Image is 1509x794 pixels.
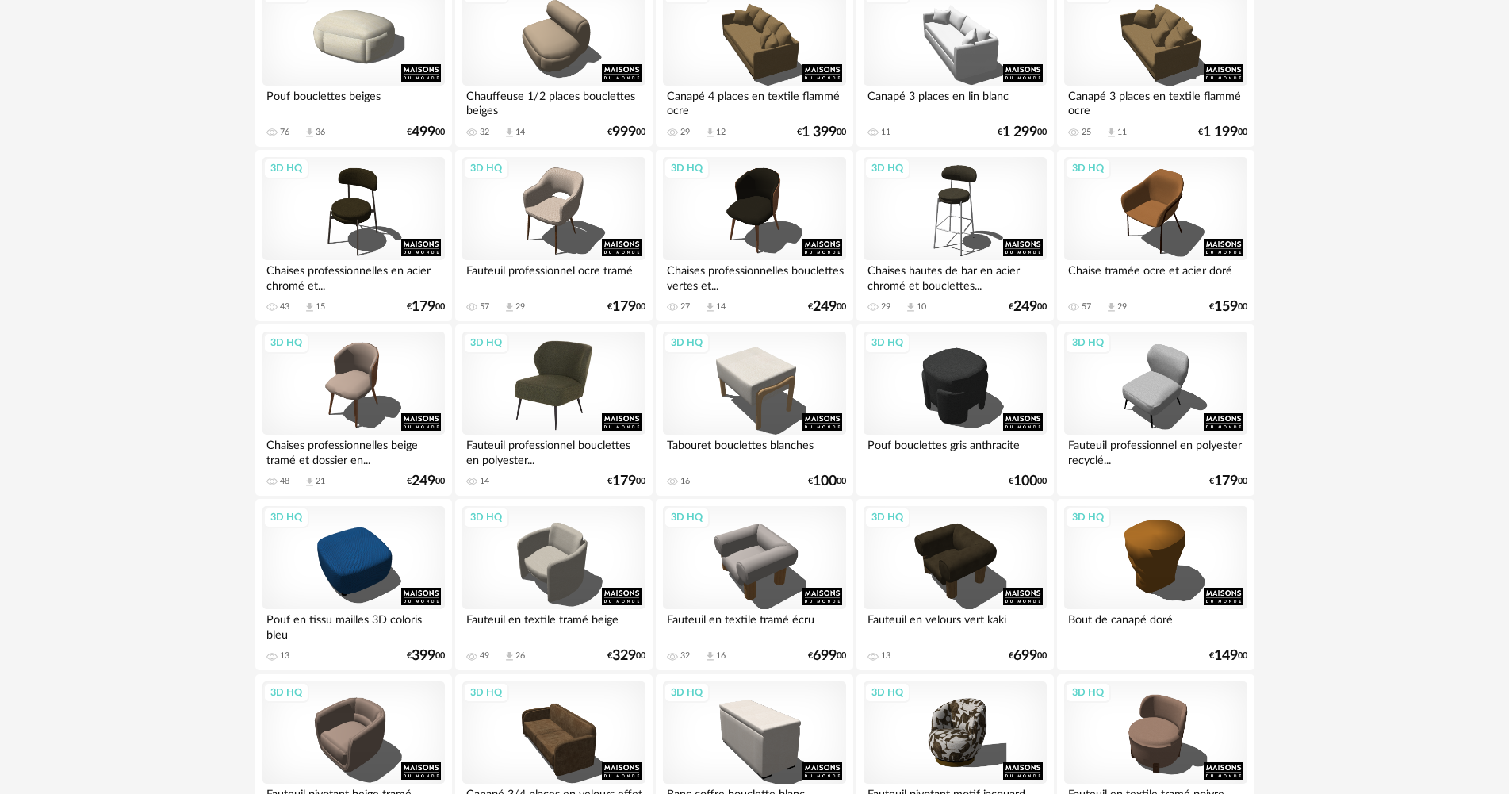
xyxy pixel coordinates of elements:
div: € 00 [1209,650,1247,662]
span: 100 [1013,476,1037,487]
div: 3D HQ [263,507,309,527]
span: Download icon [504,650,515,662]
div: 3D HQ [1065,332,1111,353]
div: Pouf en tissu mailles 3D coloris bleu [262,609,445,641]
div: Fauteuil en textile tramé beige [462,609,645,641]
div: 11 [881,127,890,138]
span: 179 [612,301,636,313]
div: € 00 [607,301,645,313]
span: Download icon [504,301,515,313]
div: 14 [716,301,726,313]
div: Chauffeuse 1/2 places bouclettes beiges [462,86,645,117]
div: Fauteuil en textile tramé écru [663,609,845,641]
div: Pouf bouclettes beiges [262,86,445,117]
span: Download icon [704,127,716,139]
div: 26 [515,650,525,662]
div: 76 [280,127,289,138]
div: Chaises professionnelles en acier chromé et... [262,260,445,292]
div: Chaise tramée ocre et acier doré [1064,260,1247,292]
a: 3D HQ Chaises professionnelles beige tramé et dossier en... 48 Download icon 21 €24900 [255,324,452,496]
span: 179 [412,301,435,313]
div: 25 [1082,127,1091,138]
span: 179 [612,476,636,487]
div: 3D HQ [864,682,910,703]
a: 3D HQ Chaises professionnelles en acier chromé et... 43 Download icon 15 €17900 [255,150,452,321]
div: Tabouret bouclettes blanches [663,435,845,466]
div: 29 [1117,301,1127,313]
div: 3D HQ [864,507,910,527]
div: 3D HQ [664,507,710,527]
span: 249 [813,301,837,313]
div: Canapé 4 places en textile flammé ocre [663,86,845,117]
a: 3D HQ Chaises professionnelles bouclettes vertes et... 27 Download icon 14 €24900 [656,150,852,321]
a: 3D HQ Tabouret bouclettes blanches 16 €10000 [656,324,852,496]
a: 3D HQ Chaises hautes de bar en acier chromé et bouclettes... 29 Download icon 10 €24900 [856,150,1053,321]
div: € 00 [407,127,445,138]
div: 14 [480,476,489,487]
span: 999 [612,127,636,138]
div: 3D HQ [263,158,309,178]
span: 179 [1214,476,1238,487]
div: 57 [1082,301,1091,313]
div: 15 [316,301,325,313]
div: 48 [280,476,289,487]
span: 100 [813,476,837,487]
div: 16 [680,476,690,487]
span: 699 [1013,650,1037,662]
a: 3D HQ Fauteuil professionnel en polyester recyclé... €17900 [1057,324,1254,496]
div: Chaises professionnelles bouclettes vertes et... [663,260,845,292]
span: 699 [813,650,837,662]
div: 3D HQ [463,158,509,178]
a: 3D HQ Pouf en tissu mailles 3D coloris bleu 13 €39900 [255,499,452,670]
div: 57 [480,301,489,313]
div: 36 [316,127,325,138]
div: Pouf bouclettes gris anthracite [864,435,1046,466]
div: € 00 [808,650,846,662]
div: Chaises hautes de bar en acier chromé et bouclettes... [864,260,1046,292]
div: 3D HQ [463,332,509,353]
div: 3D HQ [263,332,309,353]
div: 3D HQ [1065,682,1111,703]
span: Download icon [504,127,515,139]
div: € 00 [1209,301,1247,313]
div: 32 [480,127,489,138]
div: 13 [280,650,289,662]
span: 1 299 [1002,127,1037,138]
div: 3D HQ [864,158,910,178]
span: Download icon [905,301,917,313]
span: 399 [412,650,435,662]
div: € 00 [1009,301,1047,313]
div: 10 [917,301,926,313]
div: 3D HQ [463,682,509,703]
div: 3D HQ [1065,158,1111,178]
div: € 00 [1009,650,1047,662]
div: 3D HQ [463,507,509,527]
div: Fauteuil professionnel en polyester recyclé... [1064,435,1247,466]
span: 249 [1013,301,1037,313]
div: € 00 [808,301,846,313]
div: 3D HQ [664,158,710,178]
span: Download icon [1105,301,1117,313]
span: Download icon [704,650,716,662]
a: 3D HQ Pouf bouclettes gris anthracite €10000 [856,324,1053,496]
a: 3D HQ Fauteuil en velours vert kaki 13 €69900 [856,499,1053,670]
span: Download icon [304,127,316,139]
div: 11 [1117,127,1127,138]
div: Fauteuil en velours vert kaki [864,609,1046,641]
div: Bout de canapé doré [1064,609,1247,641]
span: Download icon [304,476,316,488]
div: € 00 [407,476,445,487]
div: € 00 [407,650,445,662]
div: 3D HQ [1065,507,1111,527]
div: Fauteuil professionnel bouclettes en polyester... [462,435,645,466]
div: Chaises professionnelles beige tramé et dossier en... [262,435,445,466]
div: 13 [881,650,890,662]
div: 3D HQ [664,332,710,353]
div: € 00 [407,301,445,313]
div: 27 [680,301,690,313]
div: € 00 [1009,476,1047,487]
div: 16 [716,650,726,662]
a: 3D HQ Fauteuil en textile tramé beige 49 Download icon 26 €32900 [455,499,652,670]
div: 32 [680,650,690,662]
div: Canapé 3 places en lin blanc [864,86,1046,117]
